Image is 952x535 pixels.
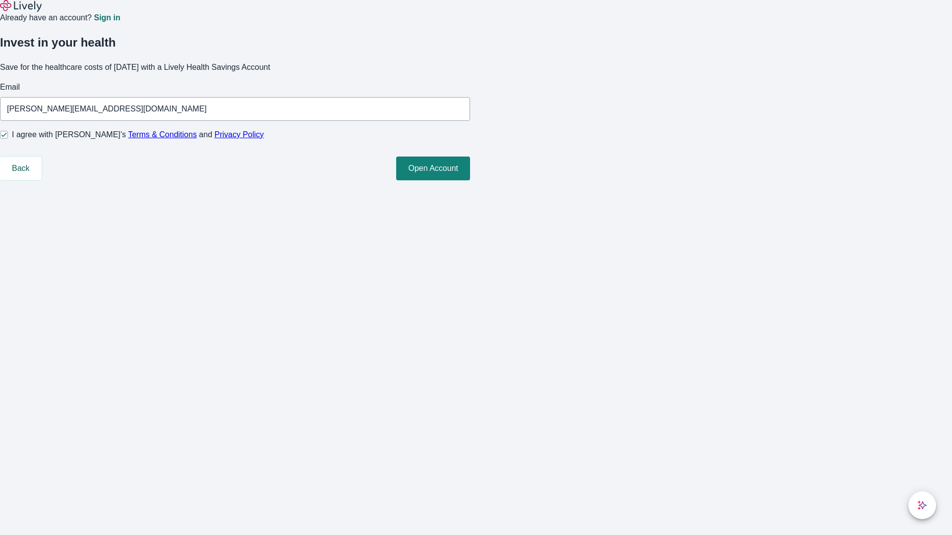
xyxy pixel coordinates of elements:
button: Open Account [396,157,470,180]
a: Privacy Policy [215,130,264,139]
span: I agree with [PERSON_NAME]’s and [12,129,264,141]
a: Sign in [94,14,120,22]
a: Terms & Conditions [128,130,197,139]
button: chat [908,491,936,519]
svg: Lively AI Assistant [917,500,927,510]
